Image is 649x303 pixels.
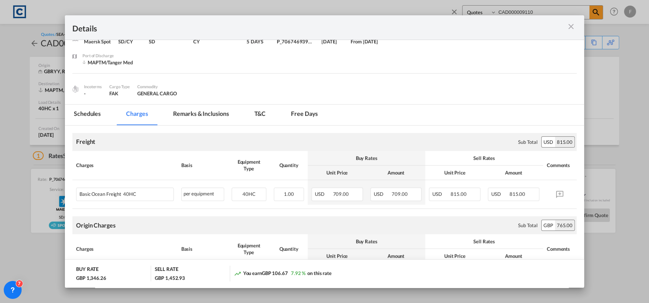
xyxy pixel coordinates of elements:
[277,31,322,52] div: P_7067469397_P01art26k
[291,270,305,276] span: 7.92 %
[351,38,378,45] div: From 29 Jul 2025
[155,275,185,281] div: GBP 1,452.93
[65,15,584,288] md-dialog: Port of Origin ...
[543,234,577,263] th: Comments
[262,270,288,276] span: GBP 106.67
[155,266,178,274] div: SELL RATE
[76,137,95,146] div: Freight
[181,188,224,201] div: per equipment
[242,191,255,197] span: 40HC
[117,105,157,125] md-tab-item: Charges
[392,191,407,197] span: 709.00
[451,191,466,197] span: 815.00
[425,249,484,263] th: Unit Price
[429,155,539,161] div: Sell Rates
[232,158,266,172] div: Equipment Type
[333,191,349,197] span: 709.00
[234,270,241,277] md-icon: icon-trending-up
[137,83,177,90] div: Commodity
[118,38,133,44] span: SD/CY
[308,166,367,180] th: Unit Price
[121,191,136,197] span: 40HC
[164,105,238,125] md-tab-item: Remarks & Inclusions
[555,220,574,231] div: 765.00
[245,105,275,125] md-tab-item: T&C
[284,191,294,197] span: 1.00
[82,52,142,59] div: Port of Discharge
[84,83,102,90] div: Incoterms
[65,105,334,125] md-pagination-wrapper: Use the left and right arrow keys to navigate between tabs
[234,270,332,278] div: You earn on this rate
[76,221,116,229] div: Origin Charges
[367,166,426,180] th: Amount
[510,191,525,197] span: 815.00
[322,38,343,45] div: 13 Aug 2025
[82,59,142,66] div: MAPTM/Tanger Med
[374,191,391,197] span: USD
[429,238,539,245] div: Sell Rates
[71,85,79,93] img: cargo.png
[555,137,574,147] div: 815.00
[274,245,304,252] div: Quantity
[84,38,111,45] div: Maersk Spot
[543,151,577,180] th: Comments
[149,38,186,45] div: SD
[84,90,102,97] div: -
[193,38,239,45] div: CY
[181,162,224,168] div: Basis
[542,220,555,231] div: GBP
[274,162,304,168] div: Quantity
[76,162,174,168] div: Charges
[65,105,110,125] md-tab-item: Schedules
[311,155,421,161] div: Buy Rates
[76,266,98,274] div: BUY RATE
[76,275,106,281] div: GBP 1,346.26
[484,249,543,263] th: Amount
[72,23,526,32] div: Details
[425,166,484,180] th: Unit Price
[277,38,314,45] div: P_7067469397_P01art26k
[76,245,174,252] div: Charges
[137,90,177,96] span: GENERAL CARGO
[567,22,576,31] md-icon: icon-close m-3 fg-AAA8AD cursor
[518,222,537,229] div: Sub Total
[109,90,130,97] div: FAK
[247,38,269,45] div: 5 DAYS
[308,249,367,263] th: Unit Price
[432,191,449,197] span: USD
[491,191,508,197] span: USD
[232,242,266,256] div: Equipment Type
[315,191,332,197] span: USD
[367,249,426,263] th: Amount
[109,83,130,90] div: Cargo Type
[181,245,224,252] div: Basis
[518,139,537,145] div: Sub Total
[484,166,543,180] th: Amount
[282,105,327,125] md-tab-item: Free days
[542,137,555,147] div: USD
[79,188,148,197] div: Basic Ocean Freight
[311,238,421,245] div: Buy Rates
